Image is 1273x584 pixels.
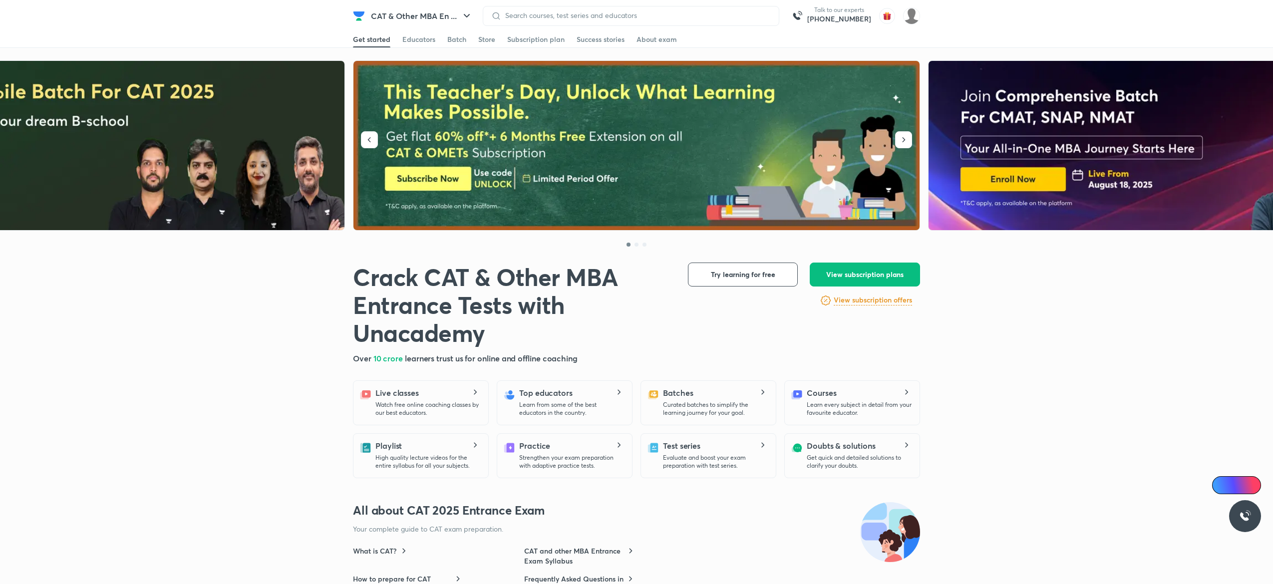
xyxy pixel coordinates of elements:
[402,34,435,44] div: Educators
[519,454,624,470] p: Strengthen your exam preparation with adaptive practice tests.
[519,401,624,417] p: Learn from some of the best educators in the country.
[501,11,771,19] input: Search courses, test series and educators
[807,14,871,24] a: [PHONE_NUMBER]
[353,34,390,44] div: Get started
[365,6,479,26] button: CAT & Other MBA En ...
[807,440,876,452] h5: Doubts & solutions
[879,8,895,24] img: avatar
[353,546,396,556] h6: What is CAT?
[826,270,904,280] span: View subscription plans
[834,295,912,305] h6: View subscription offers
[663,440,700,452] h5: Test series
[787,6,807,26] img: call-us
[519,440,550,452] h5: Practice
[375,387,419,399] h5: Live classes
[860,502,920,562] img: all-about-exam
[353,263,672,346] h1: Crack CAT & Other MBA Entrance Tests with Unacademy
[447,34,466,44] div: Batch
[353,524,835,534] p: Your complete guide to CAT exam preparation.
[353,31,390,47] a: Get started
[519,387,573,399] h5: Top educators
[807,6,871,14] p: Talk to our experts
[353,502,920,518] h3: All about CAT 2025 Entrance Exam
[507,34,565,44] div: Subscription plan
[373,353,405,363] span: 10 crore
[1229,481,1255,489] span: Ai Doubts
[807,387,836,399] h5: Courses
[1218,481,1226,489] img: Icon
[478,34,495,44] div: Store
[353,353,373,363] span: Over
[636,34,677,44] div: About exam
[524,546,626,566] h6: CAT and other MBA Entrance Exam Syllabus
[507,31,565,47] a: Subscription plan
[375,454,480,470] p: High quality lecture videos for the entire syllabus for all your subjects.
[577,31,625,47] a: Success stories
[636,31,677,47] a: About exam
[577,34,625,44] div: Success stories
[903,7,920,24] img: Nilesh
[524,546,634,566] a: CAT and other MBA Entrance Exam Syllabus
[1239,510,1251,522] img: ttu
[353,546,409,556] a: What is CAT?
[353,10,365,22] img: Company Logo
[1212,476,1261,494] a: Ai Doubts
[663,454,768,470] p: Evaluate and boost your exam preparation with test series.
[447,31,466,47] a: Batch
[375,440,402,452] h5: Playlist
[663,387,693,399] h5: Batches
[807,401,912,417] p: Learn every subject in detail from your favourite educator.
[711,270,775,280] span: Try learning for free
[375,401,480,417] p: Watch free online coaching classes by our best educators.
[807,454,912,470] p: Get quick and detailed solutions to clarify your doubts.
[663,401,768,417] p: Curated batches to simplify the learning journey for your goal.
[402,31,435,47] a: Educators
[834,294,912,306] a: View subscription offers
[478,31,495,47] a: Store
[688,263,798,287] button: Try learning for free
[405,353,578,363] span: learners trust us for online and offline coaching
[810,263,920,287] button: View subscription plans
